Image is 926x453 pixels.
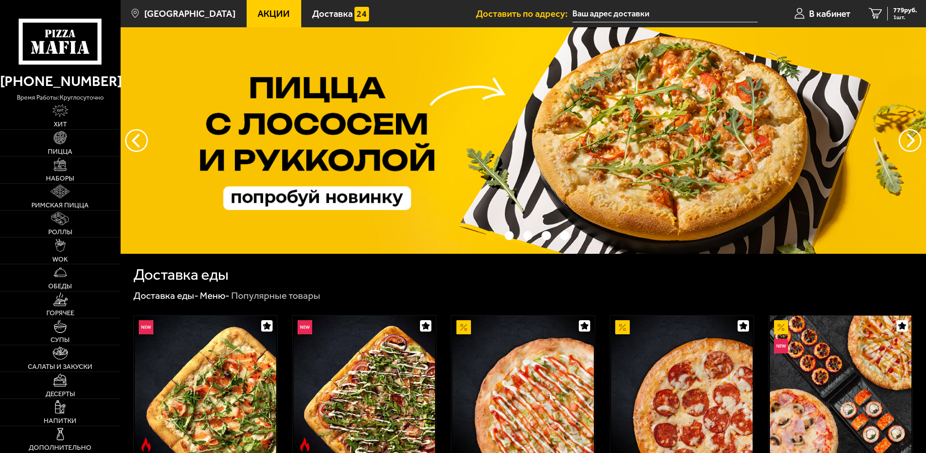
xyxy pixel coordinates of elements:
button: точки переключения [541,231,551,240]
span: Римская пицца [31,202,89,209]
button: точки переключения [560,231,569,240]
span: В кабинет [809,9,850,18]
span: 779 руб. [893,7,917,14]
span: Наборы [46,175,74,182]
span: Супы [51,337,70,343]
span: Пицца [48,148,72,155]
span: Роллы [48,229,72,236]
input: Ваш адрес доставки [572,5,758,22]
img: Акционный [615,320,630,335]
div: Популярные товары [231,289,320,302]
span: Горячее [46,310,74,317]
a: Меню- [200,290,229,301]
img: 15daf4d41897b9f0e9f617042186c801.svg [354,7,369,21]
h1: Доставка еды [133,267,228,282]
img: Новинка [139,320,153,335]
button: предыдущий [899,129,921,152]
button: следующий [125,129,148,152]
button: точки переключения [505,231,514,240]
img: Острое блюдо [139,438,153,452]
span: 1 шт. [893,15,917,20]
span: Десерты [46,391,75,398]
span: [GEOGRAPHIC_DATA] [144,9,236,18]
a: Доставка еды- [133,290,198,301]
span: Напитки [44,418,76,424]
span: Салаты и закуски [28,363,92,370]
span: Хит [54,121,67,128]
img: Острое блюдо [298,438,312,452]
button: точки переключения [523,231,532,240]
span: Акции [258,9,290,18]
button: точки переключения [486,231,495,240]
img: Новинка [774,339,789,353]
span: WOK [52,256,68,263]
img: Акционный [456,320,471,335]
span: Доставить по адресу: [476,9,572,18]
img: Новинка [298,320,312,335]
img: Акционный [774,320,789,335]
span: Доставка [312,9,353,18]
span: Обеды [48,283,72,290]
span: Дополнительно [29,444,91,451]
